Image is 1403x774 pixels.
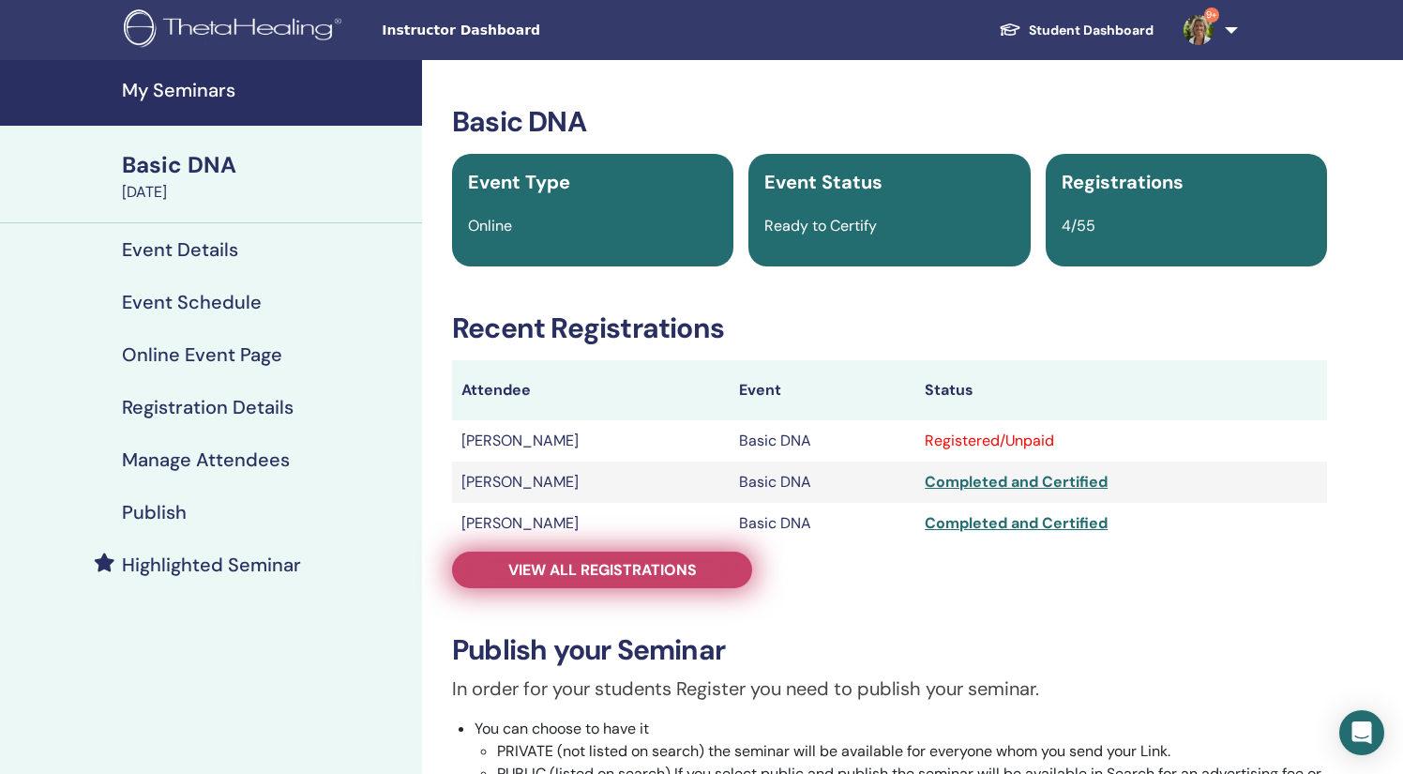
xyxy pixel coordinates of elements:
[1184,15,1214,45] img: default.jpg
[122,343,282,366] h4: Online Event Page
[468,216,512,235] span: Online
[122,291,262,313] h4: Event Schedule
[984,13,1169,48] a: Student Dashboard
[452,503,730,544] td: [PERSON_NAME]
[452,311,1327,345] h3: Recent Registrations
[452,675,1327,703] p: In order for your students Register you need to publish your seminar.
[122,501,187,524] h4: Publish
[764,216,877,235] span: Ready to Certify
[452,552,752,588] a: View all registrations
[1204,8,1219,23] span: 9+
[122,181,411,204] div: [DATE]
[925,512,1318,535] div: Completed and Certified
[1062,216,1095,235] span: 4/55
[452,462,730,503] td: [PERSON_NAME]
[122,396,294,418] h4: Registration Details
[730,503,915,544] td: Basic DNA
[122,554,301,576] h4: Highlighted Seminar
[508,560,697,580] span: View all registrations
[925,430,1318,452] div: Registered/Unpaid
[999,22,1021,38] img: graduation-cap-white.svg
[122,149,411,181] div: Basic DNA
[382,21,663,40] span: Instructor Dashboard
[1062,170,1184,194] span: Registrations
[764,170,883,194] span: Event Status
[925,471,1318,493] div: Completed and Certified
[122,448,290,471] h4: Manage Attendees
[452,360,730,420] th: Attendee
[497,740,1327,763] li: PRIVATE (not listed on search) the seminar will be available for everyone whom you send your Link.
[730,360,915,420] th: Event
[122,79,411,101] h4: My Seminars
[730,420,915,462] td: Basic DNA
[730,462,915,503] td: Basic DNA
[1339,710,1384,755] div: Open Intercom Messenger
[915,360,1327,420] th: Status
[452,105,1327,139] h3: Basic DNA
[122,238,238,261] h4: Event Details
[452,633,1327,667] h3: Publish your Seminar
[452,420,730,462] td: [PERSON_NAME]
[124,9,348,52] img: logo.png
[468,170,570,194] span: Event Type
[111,149,422,204] a: Basic DNA[DATE]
